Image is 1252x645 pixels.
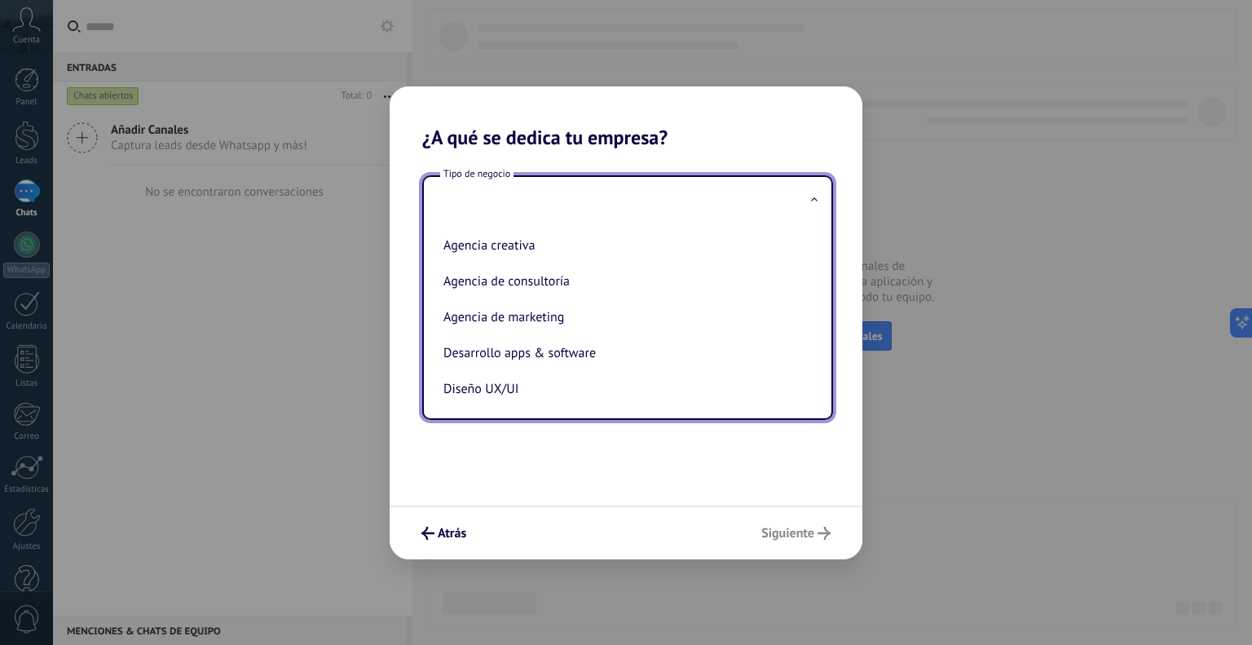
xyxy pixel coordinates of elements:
li: Diseño UX/UI [437,371,812,407]
li: Seguridad de información [437,407,812,443]
button: Atrás [414,519,474,547]
li: Agencia creativa [437,228,812,263]
li: Agencia de consultoría [437,263,812,299]
li: Desarrollo apps & software [437,335,812,371]
span: Tipo de negocio [440,167,514,181]
h2: ¿A qué se dedica tu empresa? [390,86,862,149]
span: Atrás [438,528,466,539]
li: Agencia de marketing [437,299,812,335]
